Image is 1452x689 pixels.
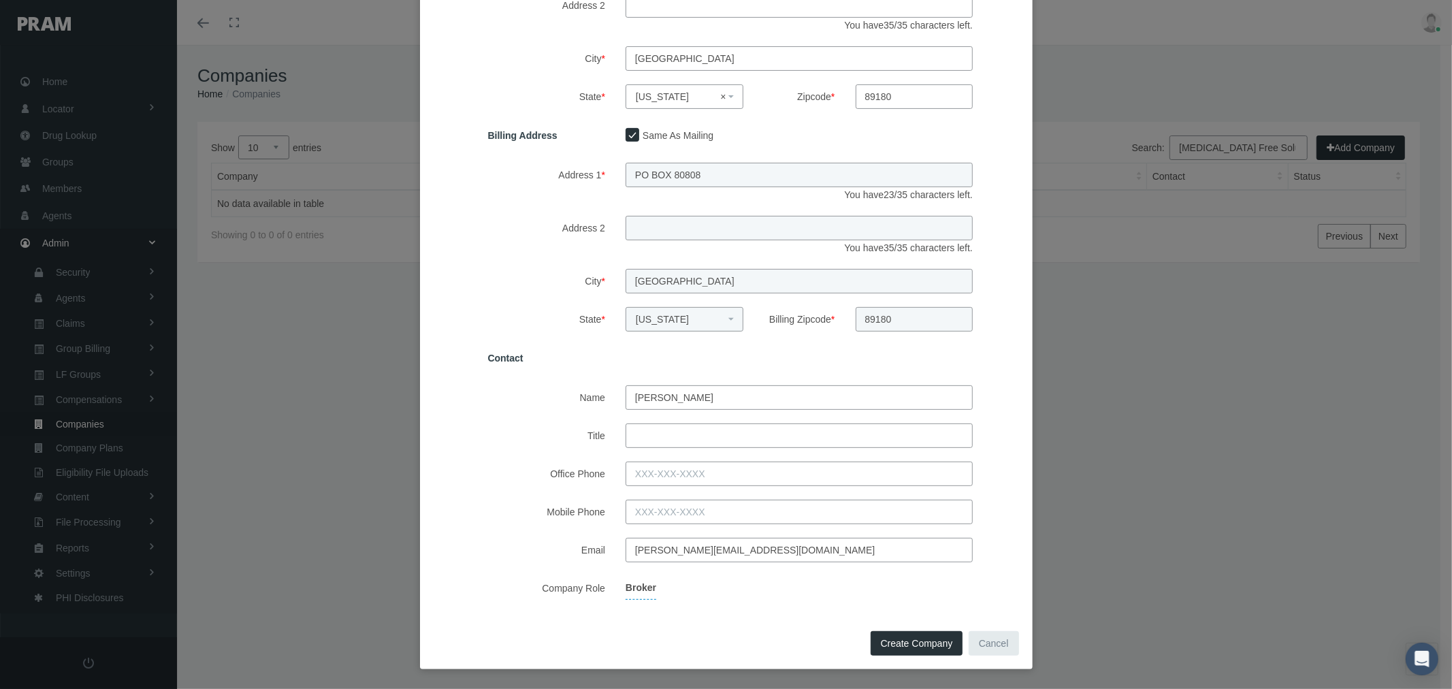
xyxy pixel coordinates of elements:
span: Create Company [881,638,953,649]
label: Company Role [478,576,616,600]
label: Address 2 [478,216,616,255]
label: State [478,84,616,109]
span: Nevada [626,84,743,109]
span: × [721,89,731,104]
label: Title [478,423,616,448]
span: 23 [884,189,894,200]
span: 35 [884,242,894,253]
input: XXX-XXX-XXXX [626,462,973,486]
span: Nevada [636,312,725,327]
p: You have /35 characters left. [844,187,973,202]
label: Mobile Phone [478,500,616,524]
input: XXX-XXX-XXXX [626,500,973,524]
label: Email [478,538,616,562]
span: Broker [626,576,656,600]
label: City [478,269,616,293]
button: Create Company [871,631,963,656]
span: Nevada [626,307,743,332]
div: Open Intercom Messenger [1406,643,1438,675]
button: Cancel [969,631,1019,656]
label: Same As Mailing [639,128,713,143]
label: Zipcode [754,84,845,109]
span: Nevada [636,89,725,104]
label: Name [478,385,616,410]
label: Billing Zipcode [754,307,845,332]
label: City [478,46,616,71]
span: 35 [884,20,894,31]
label: Address 1 [478,163,616,202]
p: You have /35 characters left. [844,18,973,33]
h5: Billing Address [478,130,616,142]
label: State [478,307,616,332]
input: you@example.com [626,538,973,562]
label: Office Phone [478,462,616,486]
h5: Contact [478,353,616,364]
p: You have /35 characters left. [844,240,973,255]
